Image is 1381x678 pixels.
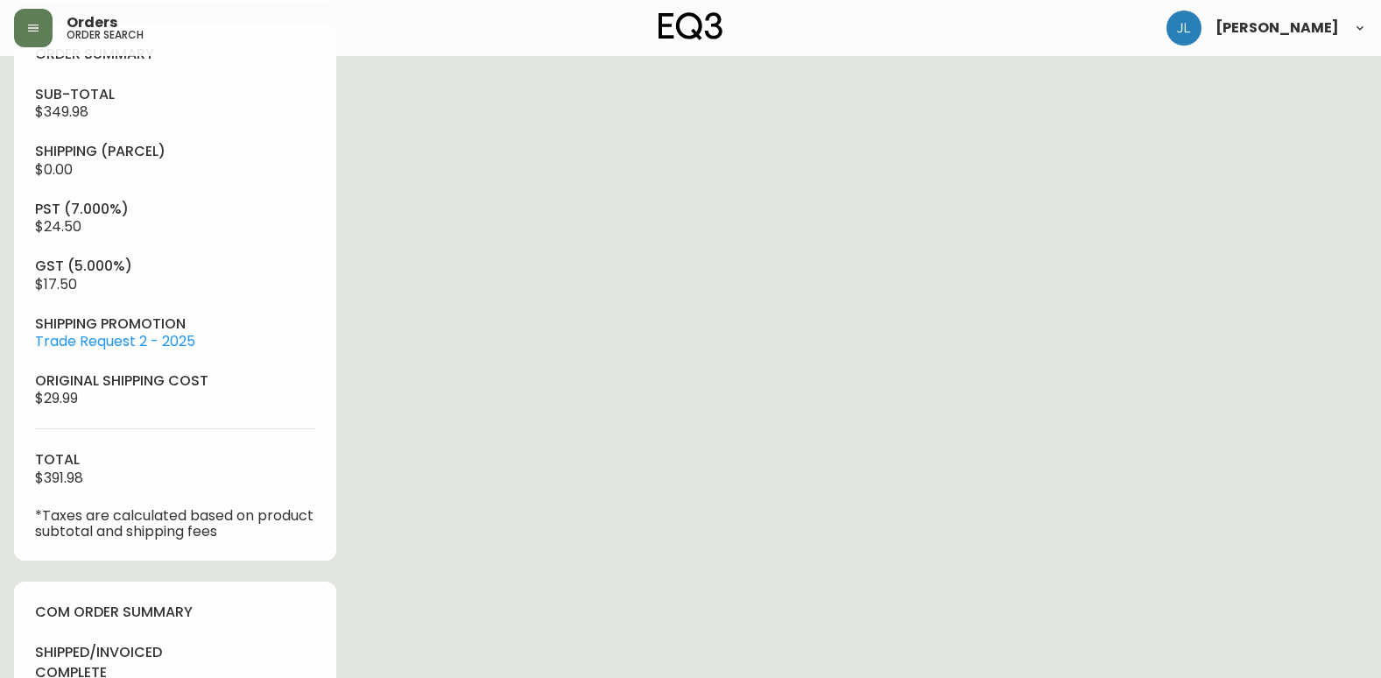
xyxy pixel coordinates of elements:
[35,468,83,488] span: $391.98
[35,257,315,276] h4: gst (5.000%)
[35,508,315,540] p: *Taxes are calculated based on product subtotal and shipping fees
[35,450,315,470] h4: total
[35,274,77,294] span: $17.50
[35,314,315,334] h4: shipping promotion
[67,16,117,30] span: Orders
[35,85,315,104] h4: sub-total
[35,331,195,351] a: Trade Request 2 - 2025
[67,30,144,40] h5: order search
[35,200,315,219] h4: pst (7.000%)
[35,216,81,237] span: $24.50
[35,603,315,622] h4: com order summary
[35,142,315,161] h4: Shipping ( Parcel )
[1166,11,1201,46] img: 1c9c23e2a847dab86f8017579b61559c
[1215,21,1339,35] span: [PERSON_NAME]
[35,371,315,391] h4: original shipping cost
[659,12,723,40] img: logo
[35,388,78,408] span: $29.99
[35,102,88,122] span: $349.98
[35,159,73,180] span: $0.00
